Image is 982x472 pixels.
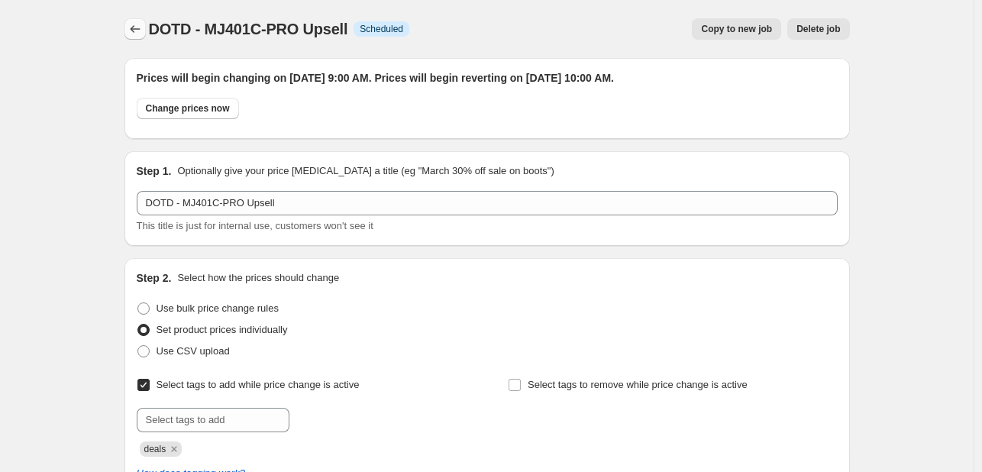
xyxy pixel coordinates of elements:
[796,23,840,35] span: Delete job
[137,191,838,215] input: 30% off holiday sale
[177,163,554,179] p: Optionally give your price [MEDICAL_DATA] a title (eg "March 30% off sale on boots")
[157,379,360,390] span: Select tags to add while price change is active
[360,23,403,35] span: Scheduled
[137,270,172,286] h2: Step 2.
[137,98,239,119] button: Change prices now
[124,18,146,40] button: Price change jobs
[177,270,339,286] p: Select how the prices should change
[692,18,781,40] button: Copy to new job
[137,70,838,86] h2: Prices will begin changing on [DATE] 9:00 AM. Prices will begin reverting on [DATE] 10:00 AM.
[137,408,289,432] input: Select tags to add
[149,21,348,37] span: DOTD - MJ401C-PRO Upsell
[528,379,748,390] span: Select tags to remove while price change is active
[146,102,230,115] span: Change prices now
[157,345,230,357] span: Use CSV upload
[157,324,288,335] span: Set product prices individually
[157,302,279,314] span: Use bulk price change rules
[167,442,181,456] button: Remove deals
[787,18,849,40] button: Delete job
[144,444,166,454] span: deals
[137,220,373,231] span: This title is just for internal use, customers won't see it
[137,163,172,179] h2: Step 1.
[701,23,772,35] span: Copy to new job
